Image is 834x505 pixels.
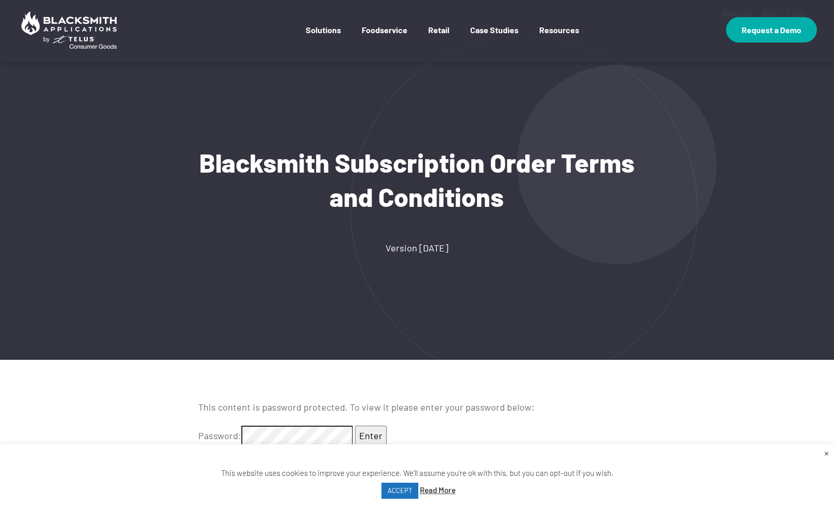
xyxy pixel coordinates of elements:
[198,399,636,415] p: This content is password protected. To view it please enter your password below:
[470,25,518,50] a: Case Studies
[420,483,456,497] a: Read More
[198,240,636,256] p: Version [DATE]
[362,25,407,50] a: Foodservice
[241,426,353,445] input: Password:
[539,25,579,50] a: Resources
[381,483,418,499] a: ACCEPT
[198,426,353,445] label: Password:
[355,426,387,445] input: Enter
[221,468,613,495] span: This website uses cookies to improve your experience. We'll assume you're ok with this, but you c...
[428,25,449,50] a: Retail
[17,7,121,53] img: Blacksmith Applications by TELUS Consumer Goods
[198,145,636,214] h1: Blacksmith Subscription Order Terms and Conditions
[306,25,341,50] a: Solutions
[726,17,817,43] a: Request a Demo
[824,447,829,458] a: Close the cookie bar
